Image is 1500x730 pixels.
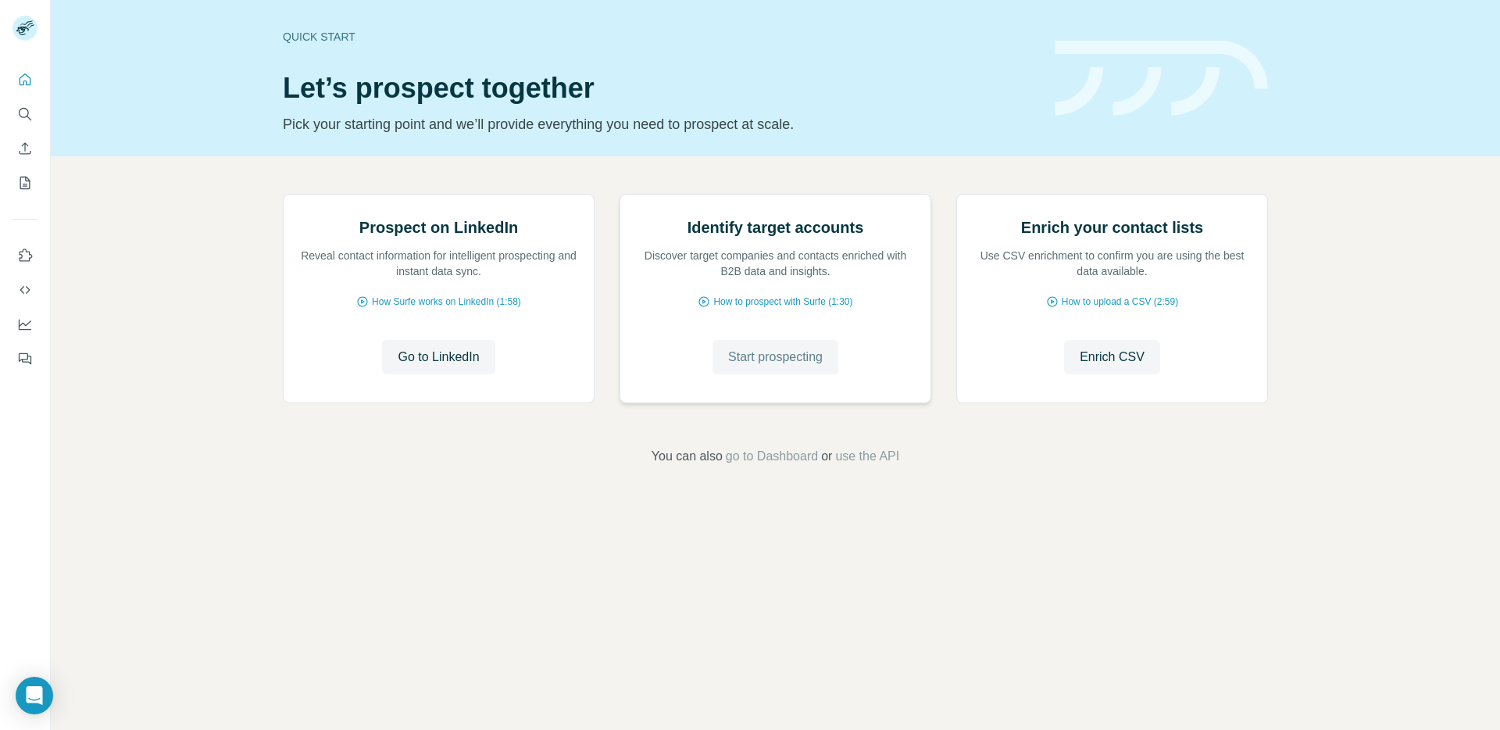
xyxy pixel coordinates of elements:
[728,348,823,367] span: Start prospecting
[382,340,495,374] button: Go to LinkedIn
[12,134,37,163] button: Enrich CSV
[359,216,518,238] h2: Prospect on LinkedIn
[372,295,521,309] span: How Surfe works on LinkedIn (1:58)
[713,295,852,309] span: How to prospect with Surfe (1:30)
[1080,348,1145,367] span: Enrich CSV
[1062,295,1178,309] span: How to upload a CSV (2:59)
[12,310,37,338] button: Dashboard
[12,276,37,304] button: Use Surfe API
[12,242,37,270] button: Use Surfe on LinkedIn
[12,169,37,197] button: My lists
[1064,340,1160,374] button: Enrich CSV
[835,447,899,466] button: use the API
[299,248,578,279] p: Reveal contact information for intelligent prospecting and instant data sync.
[652,447,723,466] span: You can also
[283,113,1036,135] p: Pick your starting point and we’ll provide everything you need to prospect at scale.
[821,447,832,466] span: or
[687,216,864,238] h2: Identify target accounts
[283,73,1036,104] h1: Let’s prospect together
[712,340,838,374] button: Start prospecting
[12,100,37,128] button: Search
[12,66,37,94] button: Quick start
[283,29,1036,45] div: Quick start
[973,248,1252,279] p: Use CSV enrichment to confirm you are using the best data available.
[12,345,37,373] button: Feedback
[16,677,53,714] div: Open Intercom Messenger
[1021,216,1203,238] h2: Enrich your contact lists
[636,248,915,279] p: Discover target companies and contacts enriched with B2B data and insights.
[398,348,479,367] span: Go to LinkedIn
[726,447,818,466] button: go to Dashboard
[1055,41,1268,116] img: banner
